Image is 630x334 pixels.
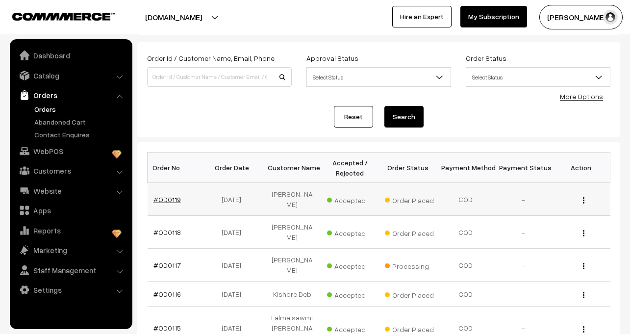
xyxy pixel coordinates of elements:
td: [DATE] [205,183,263,216]
th: Order Status [379,153,437,183]
span: Order Placed [385,193,434,206]
a: Website [12,182,129,200]
a: #OD0117 [153,261,181,269]
img: Menu [583,230,584,236]
img: Menu [583,326,584,333]
span: Order Placed [385,226,434,238]
button: Search [384,106,424,128]
th: Accepted / Rejected [321,153,379,183]
a: More Options [560,92,603,101]
a: #OD0115 [153,324,181,332]
label: Order Id / Customer Name, Email, Phone [147,53,275,63]
td: - [495,282,553,307]
td: COD [437,249,495,282]
th: Action [553,153,610,183]
a: WebPOS [12,142,129,160]
span: Accepted [327,193,376,206]
span: Accepted [327,258,376,271]
span: Select Status [466,69,610,86]
td: [PERSON_NAME] [263,216,321,249]
a: #OD0116 [153,290,181,298]
a: Orders [32,104,129,114]
span: Select Status [466,67,610,87]
a: Reports [12,222,129,239]
button: [DOMAIN_NAME] [111,5,236,29]
td: COD [437,216,495,249]
td: Kishore Deb [263,282,321,307]
img: Menu [583,197,584,204]
td: COD [437,183,495,216]
button: [PERSON_NAME] [539,5,623,29]
a: Abandoned Cart [32,117,129,127]
a: Hire an Expert [392,6,452,27]
a: Orders [12,86,129,104]
a: Staff Management [12,261,129,279]
td: [DATE] [205,249,263,282]
img: COMMMERCE [12,13,115,20]
a: Catalog [12,67,129,84]
td: - [495,183,553,216]
th: Payment Method [437,153,495,183]
a: Reset [334,106,373,128]
td: [DATE] [205,216,263,249]
span: Order Placed [385,287,434,300]
a: #OD0118 [153,228,181,236]
td: [PERSON_NAME] [263,183,321,216]
td: [PERSON_NAME] [263,249,321,282]
span: Accepted [327,287,376,300]
a: My Subscription [460,6,527,27]
a: Dashboard [12,47,129,64]
th: Order Date [205,153,263,183]
td: - [495,216,553,249]
a: Settings [12,281,129,299]
img: user [603,10,618,25]
input: Order Id / Customer Name / Customer Email / Customer Phone [147,67,292,87]
span: Processing [385,258,434,271]
td: COD [437,282,495,307]
img: Menu [583,263,584,269]
td: [DATE] [205,282,263,307]
th: Payment Status [495,153,553,183]
label: Approval Status [306,53,358,63]
a: Marketing [12,241,129,259]
a: COMMMERCE [12,10,98,22]
td: - [495,249,553,282]
a: #OD0119 [153,195,181,204]
a: Apps [12,202,129,219]
span: Accepted [327,226,376,238]
a: Customers [12,162,129,180]
label: Order Status [466,53,506,63]
span: Select Status [307,69,451,86]
span: Select Status [306,67,451,87]
img: Menu [583,292,584,298]
th: Customer Name [263,153,321,183]
a: Contact Enquires [32,129,129,140]
th: Order No [148,153,205,183]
